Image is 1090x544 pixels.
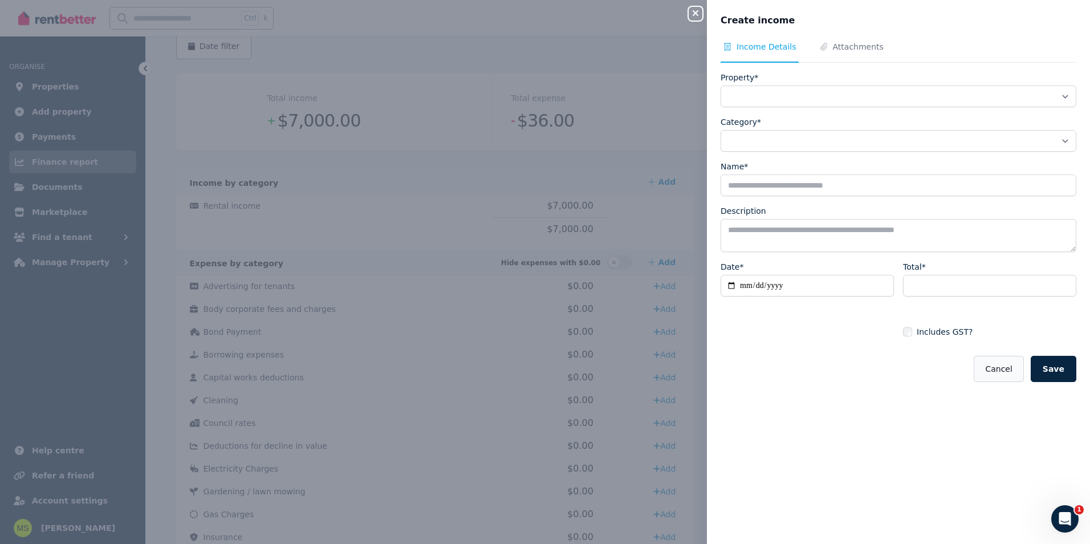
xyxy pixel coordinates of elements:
[1031,356,1076,382] button: Save
[721,161,748,172] label: Name*
[917,326,973,338] span: Includes GST?
[721,72,758,83] label: Property*
[1075,505,1084,514] span: 1
[721,116,761,128] label: Category*
[974,356,1023,382] button: Cancel
[721,14,795,27] span: Create income
[1051,505,1079,533] iframe: Intercom live chat
[903,261,926,273] label: Total*
[833,41,884,52] span: Attachments
[721,205,766,217] label: Description
[737,41,796,52] span: Income Details
[721,261,743,273] label: Date*
[903,327,912,336] input: Includes GST?
[721,41,1076,63] nav: Tabs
